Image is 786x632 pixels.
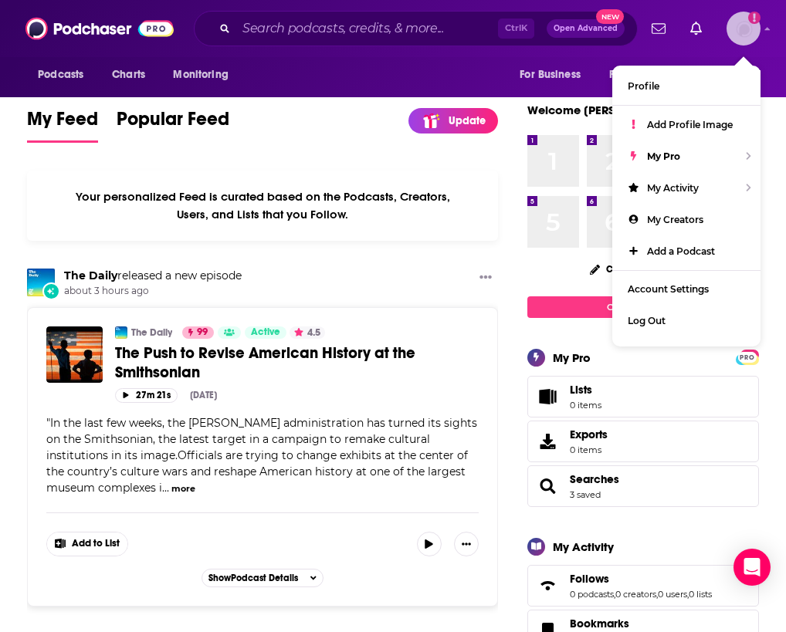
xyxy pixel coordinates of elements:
[553,539,614,554] div: My Activity
[115,388,178,403] button: 27m 21s
[202,569,324,587] button: ShowPodcast Details
[173,64,228,86] span: Monitoring
[102,60,154,90] a: Charts
[533,431,564,452] span: Exports
[612,235,761,267] a: Add a Podcast
[408,108,498,133] a: Update
[290,326,325,339] button: 4.5
[689,589,712,600] a: 0 lists
[596,9,624,24] span: New
[27,107,98,140] span: My Feed
[27,60,103,90] button: open menu
[27,171,498,241] div: Your personalized Feed is curated based on the Podcasts, Creators, Users, and Lists that you Follow.
[748,12,761,24] svg: Add a profile image
[614,589,615,600] span: ,
[115,343,479,382] a: The Push to Revise American History at the Smithsonian
[527,421,759,462] a: Exports
[533,475,564,497] a: Searches
[527,103,680,117] a: Welcome [PERSON_NAME]!
[131,326,172,339] a: The Daily
[628,315,666,326] span: Log Out
[527,465,759,507] span: Searches
[609,64,683,86] span: For Podcasters
[112,64,145,86] span: Charts
[115,326,127,339] img: The Daily
[182,326,214,339] a: 99
[703,60,759,90] button: open menu
[738,352,757,363] span: PRO
[628,283,709,295] span: Account Settings
[570,428,608,441] span: Exports
[733,549,771,586] div: Open Intercom Messenger
[498,19,534,39] span: Ctrl K
[197,325,208,340] span: 99
[658,589,687,600] a: 0 users
[64,269,117,282] a: The Daily
[115,343,415,382] span: The Push to Revise American History at the Smithsonian
[647,214,703,225] span: My Creators
[64,269,242,283] h3: released a new episode
[687,589,689,600] span: ,
[527,296,759,317] a: Create My Top 8
[46,416,477,495] span: In the last few weeks, the [PERSON_NAME] administration has turned its sights on the Smithsonian,...
[27,107,98,143] a: My Feed
[208,573,298,583] span: Show Podcast Details
[713,64,740,86] span: More
[645,15,672,42] a: Show notifications dropdown
[449,114,486,127] p: Update
[553,350,591,365] div: My Pro
[570,444,608,455] span: 0 items
[570,400,601,411] span: 0 items
[612,66,761,346] ul: Show profile menu
[47,532,127,556] button: Show More Button
[46,326,103,383] img: The Push to Revise American History at the Smithsonian
[570,383,592,397] span: Lists
[684,15,708,42] a: Show notifications dropdown
[454,532,479,556] button: Show More Button
[570,572,712,586] a: Follows
[570,617,660,630] a: Bookmarks
[612,109,761,140] a: Add Profile Image
[117,107,229,143] a: Popular Feed
[727,12,761,46] img: User Profile
[628,80,659,92] span: Profile
[527,376,759,417] a: Lists
[738,350,757,362] a: PRO
[72,538,120,549] span: Add to List
[520,64,581,86] span: For Business
[25,14,174,43] img: Podchaser - Follow, Share and Rate Podcasts
[612,273,761,305] a: Account Settings
[615,589,656,600] a: 0 creators
[533,575,564,597] a: Follows
[727,12,761,46] span: Logged in as WE_Broadcast1
[162,481,169,495] span: ...
[527,565,759,607] span: Follows
[612,70,761,102] a: Profile
[647,245,715,257] span: Add a Podcast
[647,119,733,130] span: Add Profile Image
[570,383,601,397] span: Lists
[236,16,498,41] input: Search podcasts, credits, & more...
[64,285,242,298] span: about 3 hours ago
[547,19,625,38] button: Open AdvancedNew
[599,60,706,90] button: open menu
[570,572,609,586] span: Follows
[554,25,618,32] span: Open Advanced
[727,12,761,46] button: Show profile menu
[46,416,477,495] span: "
[581,259,650,279] button: Change
[473,269,498,288] button: Show More Button
[27,269,55,296] img: The Daily
[570,472,619,486] a: Searches
[612,204,761,235] a: My Creators
[190,390,217,400] div: [DATE]
[570,617,629,630] span: Bookmarks
[570,589,614,600] a: 0 podcasts
[162,60,248,90] button: open menu
[647,182,699,194] span: My Activity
